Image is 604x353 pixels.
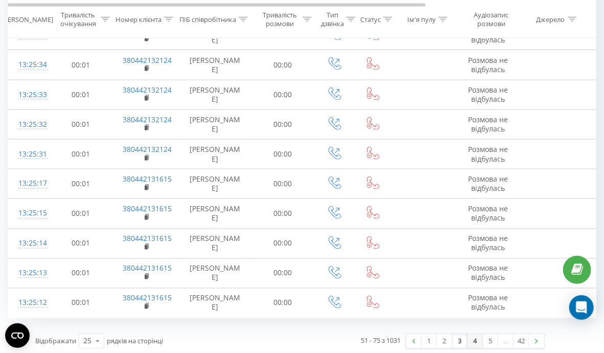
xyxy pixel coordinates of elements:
div: Аудіозапис розмови [467,11,516,28]
td: [PERSON_NAME] [179,288,251,318]
div: Тип дзвінка [321,11,344,28]
div: 13:25:31 [18,144,39,164]
td: 00:00 [251,80,315,109]
td: 00:01 [49,50,113,80]
td: [PERSON_NAME] [179,199,251,229]
td: 00:01 [49,169,113,199]
td: 00:01 [49,288,113,318]
span: рядків на сторінці [107,337,163,346]
td: 00:01 [49,109,113,139]
a: 4 [468,334,483,348]
span: Розмова не відбулась [469,26,508,45]
div: 13:25:12 [18,293,39,313]
a: 380442131615 [123,293,172,303]
a: 3 [452,334,468,348]
a: 380442131615 [123,263,172,273]
a: 380442131615 [123,234,172,244]
div: Тривалість очікування [58,11,98,28]
span: Розмова не відбулась [469,144,508,163]
div: Статус [360,15,381,24]
div: Open Intercom Messenger [569,295,594,320]
td: [PERSON_NAME] [179,139,251,169]
div: 13:25:14 [18,234,39,254]
td: 00:00 [251,258,315,288]
td: [PERSON_NAME] [179,109,251,139]
td: [PERSON_NAME] [179,80,251,109]
span: Розмова не відбулась [469,293,508,312]
a: 2 [437,334,452,348]
span: Розмова не відбулась [469,263,508,282]
span: Відображати [35,337,76,346]
td: 00:01 [49,199,113,229]
div: 13:25:32 [18,115,39,135]
td: 00:01 [49,80,113,109]
td: 00:01 [49,229,113,258]
td: 00:01 [49,139,113,169]
td: [PERSON_NAME] [179,169,251,199]
td: 00:01 [49,258,113,288]
span: Розмова не відбулась [469,204,508,223]
a: 380442132124 [123,85,172,95]
span: Розмова не відбулась [469,234,508,253]
span: Розмова не відбулась [469,55,508,74]
a: 380442132124 [123,115,172,124]
td: [PERSON_NAME] [179,258,251,288]
td: 00:00 [251,139,315,169]
div: 13:25:33 [18,85,39,105]
td: [PERSON_NAME] [179,50,251,80]
div: Ім'я пулу [407,15,436,24]
a: 380442131615 [123,204,172,214]
div: 25 [83,336,91,346]
div: … [498,334,514,348]
a: 42 [514,334,529,348]
div: [PERSON_NAME] [2,15,53,24]
div: ПІБ співробітника [179,15,236,24]
td: 00:00 [251,229,315,258]
span: Розмова не відбулась [469,115,508,134]
div: Тривалість розмови [260,11,300,28]
span: Розмова не відбулась [469,85,508,104]
td: 00:00 [251,199,315,229]
div: 13:25:15 [18,204,39,224]
td: [PERSON_NAME] [179,229,251,258]
button: Open CMP widget [5,323,30,348]
div: 13:25:34 [18,55,39,75]
td: 00:00 [251,50,315,80]
a: 5 [483,334,498,348]
a: 380442132124 [123,144,172,154]
a: 380442131615 [123,174,172,184]
td: 00:00 [251,288,315,318]
a: 1 [422,334,437,348]
div: 13:25:13 [18,263,39,283]
div: Джерело [537,15,565,24]
a: 380442132124 [123,55,172,65]
td: 00:00 [251,169,315,199]
td: 00:00 [251,109,315,139]
div: 51 - 75 з 1031 [361,336,401,346]
span: Розмова не відбулась [469,174,508,193]
div: Номер клієнта [115,15,161,24]
div: 13:25:17 [18,174,39,194]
